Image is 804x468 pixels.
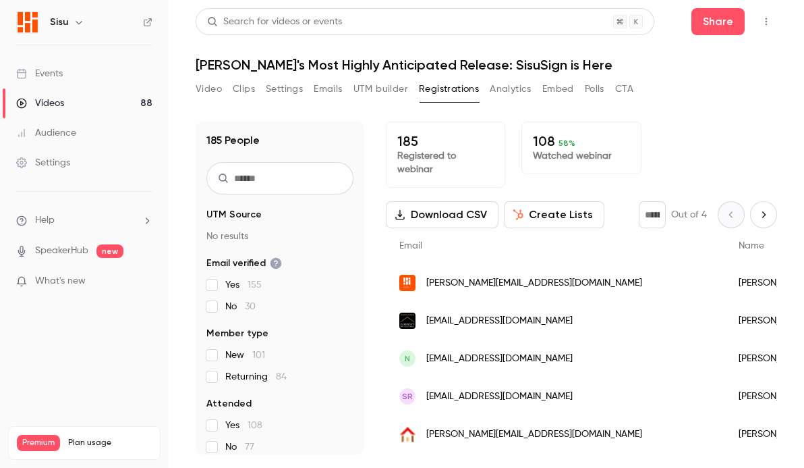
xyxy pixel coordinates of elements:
button: Next page [750,201,777,228]
button: Download CSV [386,201,498,228]
div: Search for videos or events [207,15,342,29]
button: UTM builder [353,78,408,100]
button: CTA [615,78,633,100]
div: Videos [16,97,64,110]
p: No results [206,230,353,243]
button: Emails [314,78,342,100]
button: Polls [585,78,604,100]
button: Share [691,8,745,35]
span: Premium [17,435,60,451]
span: New [225,348,265,362]
span: UTM Source [206,208,262,222]
span: Yes [225,278,262,292]
button: Embed [542,78,574,100]
button: Video [196,78,222,100]
span: Member type [206,327,268,340]
span: N [405,353,410,365]
div: Settings [16,156,70,170]
span: Help [35,213,55,228]
span: new [96,244,123,258]
span: No [225,300,256,313]
h6: Sisu [50,16,68,29]
img: itzsold.com [399,313,415,329]
p: Registered to webinar [397,149,494,176]
span: SR [402,390,413,402]
button: Create Lists [504,201,604,228]
p: 185 [397,133,494,149]
span: 108 [248,421,262,430]
img: Sisu [17,11,38,33]
button: Clips [233,78,255,100]
img: sisu.co [399,275,415,291]
span: No [225,440,254,454]
button: Registrations [419,78,479,100]
span: Attended [206,397,252,411]
span: 30 [245,302,256,311]
div: Audience [16,126,76,140]
span: 101 [252,350,265,360]
h1: [PERSON_NAME]'s Most Highly Anticipated Release: SisuSign is Here [196,57,777,73]
a: SpeakerHub [35,244,88,258]
span: Plan usage [68,438,152,448]
span: [EMAIL_ADDRESS][DOMAIN_NAME] [426,390,573,404]
p: 108 [533,133,629,149]
span: [EMAIL_ADDRESS][DOMAIN_NAME] [426,352,573,366]
span: [PERSON_NAME][EMAIL_ADDRESS][DOMAIN_NAME] [426,427,642,442]
span: Yes [225,419,262,432]
span: [EMAIL_ADDRESS][DOMAIN_NAME] [426,314,573,328]
span: What's new [35,274,86,288]
span: [PERSON_NAME][EMAIL_ADDRESS][DOMAIN_NAME] [426,276,642,290]
span: 58 % [558,138,575,148]
p: Watched webinar [533,149,629,163]
button: Top Bar Actions [755,11,777,32]
span: Name [739,241,764,251]
span: Email [399,241,422,251]
span: 84 [276,372,287,382]
span: 155 [248,280,262,290]
li: help-dropdown-opener [16,213,152,228]
span: 77 [245,442,254,452]
span: Email verified [206,257,282,270]
span: Returning [225,370,287,384]
div: Events [16,67,63,80]
img: ensleyteam.com [399,426,415,442]
p: Out of 4 [671,208,707,222]
button: Settings [266,78,303,100]
h1: 185 People [206,132,260,149]
button: Analytics [490,78,532,100]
